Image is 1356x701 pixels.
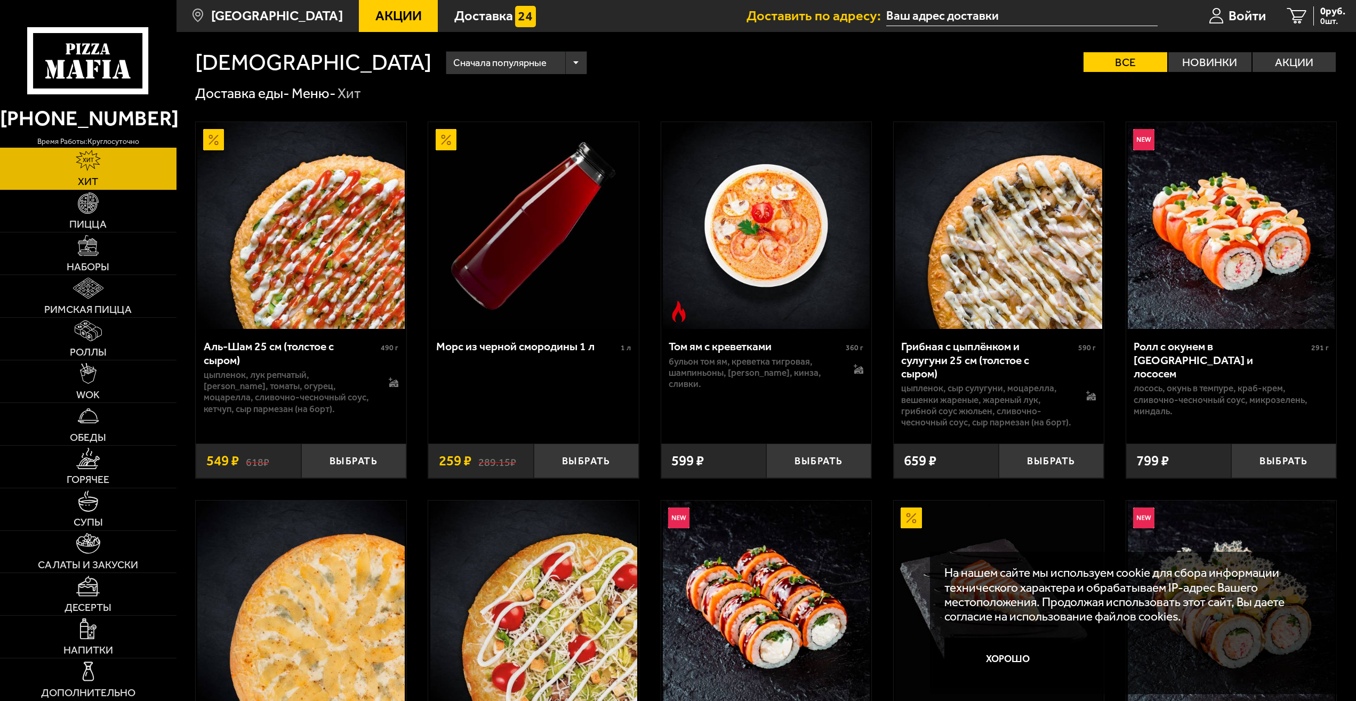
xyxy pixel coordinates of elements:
a: АкционныйМорс из черной смородины 1 л [428,122,638,329]
span: Пицца [69,219,107,230]
label: Акции [1253,52,1336,72]
span: Доставить по адресу: [747,9,886,22]
a: АкционныйАль-Шам 25 см (толстое с сыром) [196,122,406,329]
img: Акционный [436,129,457,150]
img: Аль-Шам 25 см (толстое с сыром) [197,122,404,329]
span: 0 шт. [1320,17,1345,26]
img: Новинка [1133,507,1154,529]
img: 15daf4d41897b9f0e9f617042186c801.svg [515,6,536,27]
p: бульон том ям, креветка тигровая, шампиньоны, [PERSON_NAME], кинза, сливки. [669,356,840,390]
p: цыпленок, лук репчатый, [PERSON_NAME], томаты, огурец, моцарелла, сливочно-чесночный соус, кетчуп... [204,369,375,415]
span: 799 ₽ [1136,454,1169,468]
a: Острое блюдоТом ям с креветками [661,122,871,329]
span: Римская пицца [44,304,132,315]
span: Горячее [67,474,109,485]
button: Выбрать [766,444,871,478]
span: Обеды [70,432,106,443]
img: Том ям с креветками [663,122,870,329]
span: 549 ₽ [206,454,239,468]
span: 599 ₽ [671,454,704,468]
s: 289.15 ₽ [478,454,516,468]
img: Акционный [901,507,922,529]
div: Аль-Шам 25 см (толстое с сыром) [204,340,378,367]
div: Грибная с цыплёнком и сулугуни 25 см (толстое с сыром) [901,340,1076,380]
span: 590 г [1078,343,1096,352]
a: Доставка еды- [195,85,290,102]
a: Грибная с цыплёнком и сулугуни 25 см (толстое с сыром) [894,122,1104,329]
img: Острое блюдо [668,301,689,322]
span: Сначала популярные [453,50,547,76]
span: 259 ₽ [439,454,471,468]
s: 618 ₽ [246,454,269,468]
label: Новинки [1168,52,1251,72]
input: Ваш адрес доставки [886,6,1158,26]
span: 1 л [621,343,631,352]
span: 490 г [381,343,398,352]
span: Напитки [63,645,113,656]
span: Роллы [70,347,107,358]
button: Выбрать [301,444,406,478]
div: Хит [338,84,361,102]
img: Новинка [668,507,689,529]
span: Супы [74,517,103,528]
span: Салаты и закуски [38,560,138,570]
span: Дополнительно [41,688,135,698]
div: Ролл с окунем в [GEOGRAPHIC_DATA] и лососем [1134,340,1308,380]
span: Десерты [65,602,111,613]
div: Морс из черной смородины 1 л [436,340,618,353]
div: Том ям с креветками [669,340,843,353]
a: Меню- [292,85,336,102]
button: Выбрать [1231,444,1336,478]
button: Хорошо [944,638,1071,680]
span: 0 руб. [1320,6,1345,17]
img: Морс из черной смородины 1 л [430,122,637,329]
span: Доставка [454,9,513,22]
span: WOK [76,390,100,400]
p: цыпленок, сыр сулугуни, моцарелла, вешенки жареные, жареный лук, грибной соус Жюльен, сливочно-че... [901,383,1072,428]
p: лосось, окунь в темпуре, краб-крем, сливочно-чесночный соус, микрозелень, миндаль. [1134,383,1328,417]
span: Войти [1229,9,1266,22]
button: Выбрать [999,444,1104,478]
span: Наборы [67,262,109,272]
span: 360 г [846,343,863,352]
span: 659 ₽ [904,454,936,468]
img: Грибная с цыплёнком и сулугуни 25 см (толстое с сыром) [895,122,1102,329]
span: [GEOGRAPHIC_DATA] [211,9,343,22]
img: Акционный [203,129,224,150]
p: На нашем сайте мы используем cookie для сбора информации технического характера и обрабатываем IP... [944,566,1317,624]
span: Хит [78,176,98,187]
span: Акции [375,9,422,22]
span: 291 г [1311,343,1329,352]
label: Все [1084,52,1167,72]
img: Ролл с окунем в темпуре и лососем [1128,122,1335,329]
img: Новинка [1133,129,1154,150]
a: НовинкаРолл с окунем в темпуре и лососем [1126,122,1336,329]
button: Выбрать [534,444,639,478]
h1: [DEMOGRAPHIC_DATA] [195,51,431,74]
